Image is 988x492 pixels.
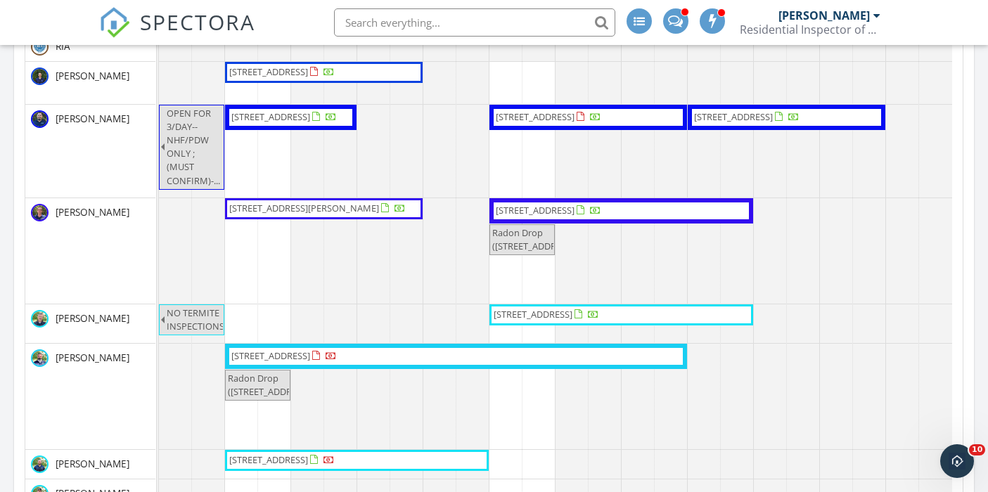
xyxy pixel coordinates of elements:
span: [STREET_ADDRESS] [494,308,572,321]
span: [STREET_ADDRESS] [694,110,773,123]
img: conner_scott.jpg [31,67,49,85]
img: mikeg.jpg [31,204,49,221]
span: [STREET_ADDRESS] [231,349,310,362]
span: [STREET_ADDRESS] [229,65,308,78]
iframe: Intercom live chat [940,444,974,478]
img: martin_peters_inspector.png [31,349,49,367]
a: SPECTORA [99,19,255,48]
img: ria_1.jpg [31,38,49,56]
span: NO TERMITE INSPECTIONS [167,306,224,332]
span: [STREET_ADDRESS] [496,110,575,123]
div: [PERSON_NAME] [778,8,870,22]
span: 10 [969,444,985,455]
img: The Best Home Inspection Software - Spectora [99,7,130,38]
span: [STREET_ADDRESS] [231,110,310,123]
img: drew_laurens.png [31,455,49,473]
span: [PERSON_NAME] [53,351,132,365]
span: [PERSON_NAME] [53,457,132,471]
span: OPEN FOR 3/DAY-- NHF/PDW ONLY ; (MUST CONFIRM)-... [167,107,220,187]
span: [STREET_ADDRESS] [496,204,575,216]
span: [STREET_ADDRESS] [229,453,308,466]
span: [PERSON_NAME] [53,311,132,325]
img: doug_ford_inspector.png [31,310,49,328]
span: [PERSON_NAME] [53,205,132,219]
div: Residential Inspector of America [740,22,880,37]
input: Search everything... [334,8,615,37]
span: [STREET_ADDRESS][PERSON_NAME] [229,202,379,214]
span: RIA [53,39,73,53]
span: SPECTORA [140,7,255,37]
img: andrew_picture3.jpg [31,110,49,128]
span: Radon Drop ([STREET_ADDRESS]) [228,372,312,398]
span: [PERSON_NAME] [53,112,132,126]
span: [PERSON_NAME] [53,69,132,83]
span: Radon Drop ([STREET_ADDRESS]) [492,226,577,252]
